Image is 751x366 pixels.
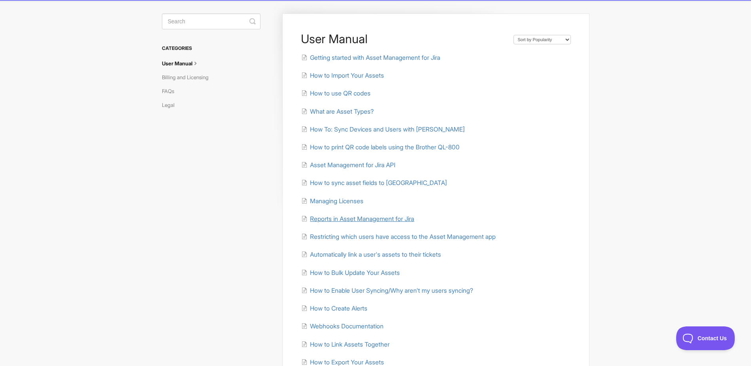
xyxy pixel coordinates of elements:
[301,251,441,258] a: Automatically link a user's assets to their tickets
[310,269,400,276] span: How to Bulk Update Your Assets
[310,341,390,348] span: How to Link Assets Together
[162,71,215,84] a: Billing and Licensing
[162,99,181,111] a: Legal
[301,179,447,187] a: How to sync asset fields to [GEOGRAPHIC_DATA]
[162,13,260,29] input: Search
[162,85,180,97] a: FAQs
[310,215,414,223] span: Reports in Asset Management for Jira
[310,305,367,312] span: How to Create Alerts
[301,197,363,205] a: Managing Licenses
[301,72,384,79] a: How to Import Your Assets
[301,161,395,169] a: Asset Management for Jira API
[301,305,367,312] a: How to Create Alerts
[301,358,384,366] a: How to Export Your Assets
[310,90,371,97] span: How to use QR codes
[301,215,414,223] a: Reports in Asset Management for Jira
[301,233,496,240] a: Restricting which users have access to the Asset Management app
[310,72,384,79] span: How to Import Your Assets
[301,341,390,348] a: How to Link Assets Together
[162,41,260,55] h3: Categories
[301,126,465,133] a: How To: Sync Devices and Users with [PERSON_NAME]
[301,143,460,151] a: How to print QR code labels using the Brother QL-800
[310,54,440,61] span: Getting started with Asset Management for Jira
[301,322,384,330] a: Webhooks Documentation
[162,57,205,70] a: User Manual
[310,126,465,133] span: How To: Sync Devices and Users with [PERSON_NAME]
[310,108,374,115] span: What are Asset Types?
[301,32,505,46] h1: User Manual
[301,54,440,61] a: Getting started with Asset Management for Jira
[310,233,496,240] span: Restricting which users have access to the Asset Management app
[301,269,400,276] a: How to Bulk Update Your Assets
[310,287,473,294] span: How to Enable User Syncing/Why aren't my users syncing?
[310,143,460,151] span: How to print QR code labels using the Brother QL-800
[310,358,384,366] span: How to Export Your Assets
[310,322,384,330] span: Webhooks Documentation
[310,161,395,169] span: Asset Management for Jira API
[310,251,441,258] span: Automatically link a user's assets to their tickets
[301,90,371,97] a: How to use QR codes
[301,287,473,294] a: How to Enable User Syncing/Why aren't my users syncing?
[310,179,447,187] span: How to sync asset fields to [GEOGRAPHIC_DATA]
[301,108,374,115] a: What are Asset Types?
[676,326,735,350] iframe: Toggle Customer Support
[513,35,571,44] select: Page reloads on selection
[310,197,363,205] span: Managing Licenses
